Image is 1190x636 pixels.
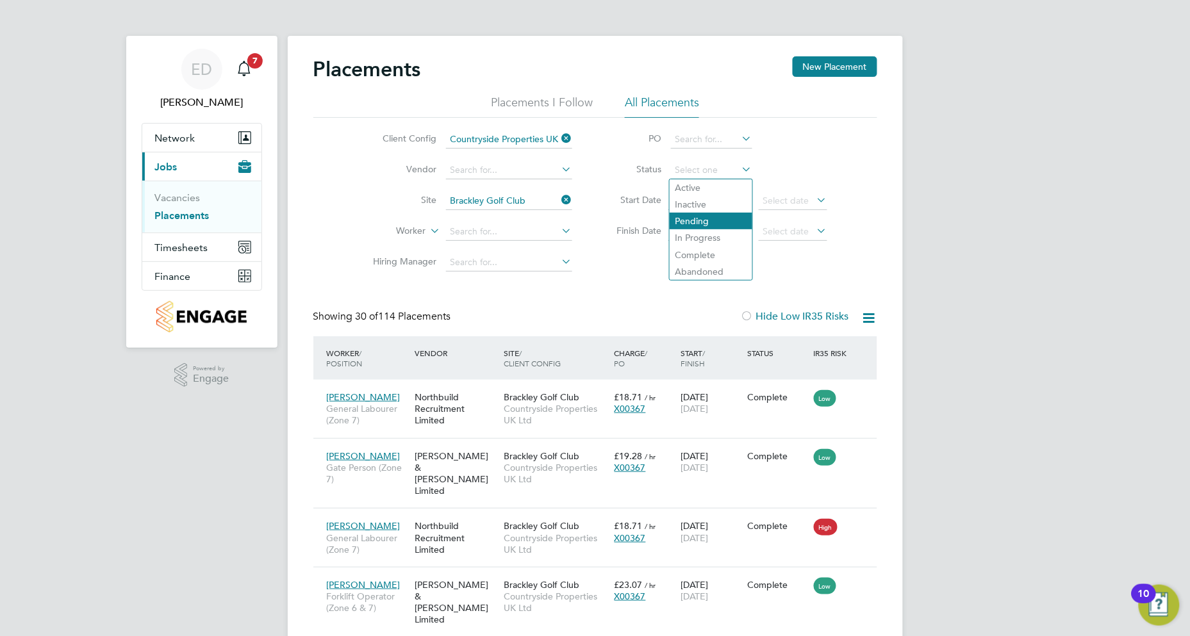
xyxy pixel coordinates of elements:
[740,192,756,208] span: To
[741,310,849,323] label: Hide Low IR35 Risks
[681,462,708,473] span: [DATE]
[681,348,705,368] span: / Finish
[504,403,608,426] span: Countryside Properties UK Ltd
[142,49,262,110] a: ED[PERSON_NAME]
[504,450,579,462] span: Brackley Golf Club
[504,591,608,614] span: Countryside Properties UK Ltd
[142,233,261,261] button: Timesheets
[446,223,572,241] input: Search for...
[324,572,877,583] a: [PERSON_NAME]Forklift Operator (Zone 6 & 7)[PERSON_NAME] & [PERSON_NAME] LimitedBrackley Golf Clu...
[645,393,656,402] span: / hr
[327,348,363,368] span: / Position
[446,192,572,210] input: Search for...
[504,520,579,532] span: Brackley Golf Club
[615,462,646,473] span: X00367
[446,131,572,149] input: Search for...
[327,532,409,555] span: General Labourer (Zone 7)
[670,229,752,246] li: In Progress
[645,580,656,590] span: / hr
[615,579,643,591] span: £23.07
[142,152,261,181] button: Jobs
[814,578,836,594] span: Low
[615,532,646,544] span: X00367
[327,450,401,462] span: [PERSON_NAME]
[324,513,877,524] a: [PERSON_NAME]General Labourer (Zone 7)Northbuild Recruitment LimitedBrackley Golf ClubCountryside...
[763,225,809,237] span: Select date
[327,462,409,485] span: Gate Person (Zone 7)
[142,262,261,290] button: Finance
[352,225,426,238] label: Worker
[327,591,409,614] span: Forklift Operator (Zone 6 & 7)
[615,348,648,368] span: / PO
[677,573,744,608] div: [DATE]
[500,341,611,375] div: Site
[155,270,191,282] span: Finance
[363,163,437,175] label: Vendor
[193,363,229,374] span: Powered by
[327,579,401,591] span: [PERSON_NAME]
[155,241,208,254] span: Timesheets
[744,341,811,364] div: Status
[356,310,379,323] span: 30 of
[324,341,412,375] div: Worker
[247,53,263,69] span: 7
[681,591,708,602] span: [DATE]
[670,247,752,263] li: Complete
[191,61,212,77] span: ED
[412,444,500,503] div: [PERSON_NAME] & [PERSON_NAME] Limited
[313,310,454,323] div: Showing
[763,195,809,206] span: Select date
[491,95,593,118] li: Placements I Follow
[677,444,744,480] div: [DATE]
[231,49,257,90] a: 7
[363,194,437,206] label: Site
[412,573,500,632] div: [PERSON_NAME] & [PERSON_NAME] Limited
[747,579,807,591] div: Complete
[174,363,229,387] a: Powered byEngage
[681,532,708,544] span: [DATE]
[327,403,409,426] span: General Labourer (Zone 7)
[814,449,836,466] span: Low
[504,462,608,485] span: Countryside Properties UK Ltd
[747,520,807,532] div: Complete
[604,225,662,236] label: Finish Date
[670,179,752,196] li: Active
[363,256,437,267] label: Hiring Manager
[625,95,699,118] li: All Placements
[814,519,838,535] span: High
[670,263,752,280] li: Abandoned
[155,161,178,173] span: Jobs
[604,133,662,144] label: PO
[363,133,437,144] label: Client Config
[645,521,656,531] span: / hr
[324,384,877,395] a: [PERSON_NAME]General Labourer (Zone 7)Northbuild Recruitment LimitedBrackley Golf ClubCountryside...
[681,403,708,414] span: [DATE]
[156,301,247,332] img: countryside-properties-logo-retina.png
[142,181,261,232] div: Jobs
[356,310,451,323] span: 114 Placements
[747,450,807,462] div: Complete
[155,132,195,144] span: Network
[645,452,656,461] span: / hr
[142,301,262,332] a: Go to home page
[611,341,678,375] div: Charge
[446,254,572,272] input: Search for...
[504,579,579,591] span: Brackley Golf Club
[811,341,855,364] div: IR35 Risk
[1138,594,1150,610] div: 10
[615,403,646,414] span: X00367
[142,95,262,110] span: Emma Dolan
[747,391,807,403] div: Complete
[142,124,261,152] button: Network
[446,161,572,179] input: Search for...
[615,450,643,462] span: £19.28
[677,385,744,421] div: [DATE]
[671,161,752,179] input: Select one
[193,373,229,384] span: Engage
[670,196,752,213] li: Inactive
[740,222,756,239] span: To
[504,532,608,555] span: Countryside Properties UK Ltd
[814,390,836,407] span: Low
[793,56,877,77] button: New Placement
[327,391,401,403] span: [PERSON_NAME]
